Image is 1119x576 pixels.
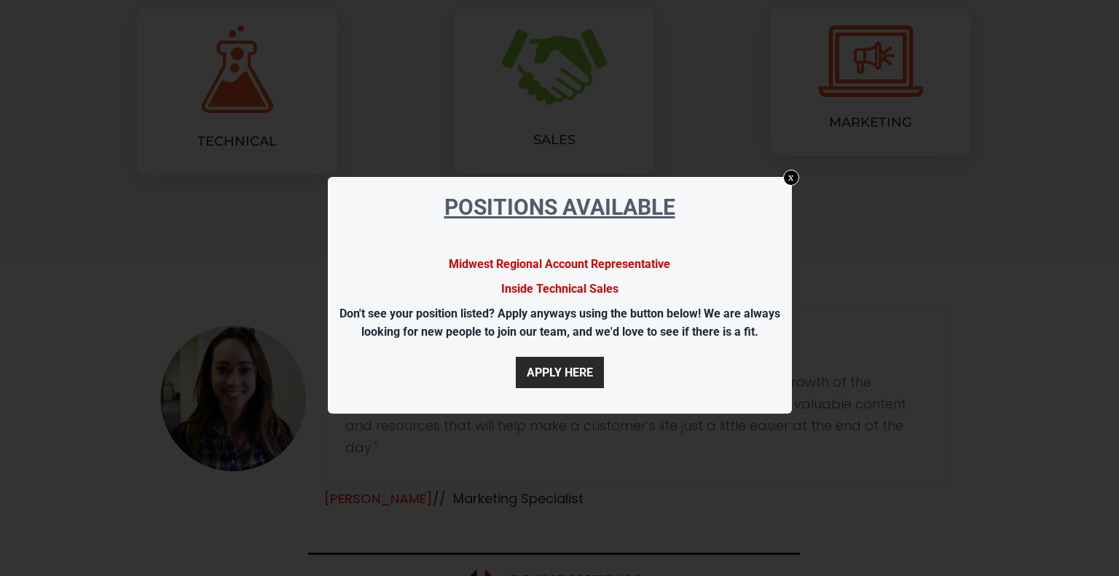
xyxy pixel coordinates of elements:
a: x [783,170,799,186]
a: APPLY HERE [516,357,604,388]
u: POSITIONS AVAILABLE [444,194,675,220]
a: Midwest Regional Account Representative [449,257,670,271]
strong: Don't see your position listed? Apply anyways using the button below! We are always looking for n... [339,307,780,339]
strong: APPLY HERE [527,366,593,379]
a: Inside Technical Sales [501,282,619,296]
